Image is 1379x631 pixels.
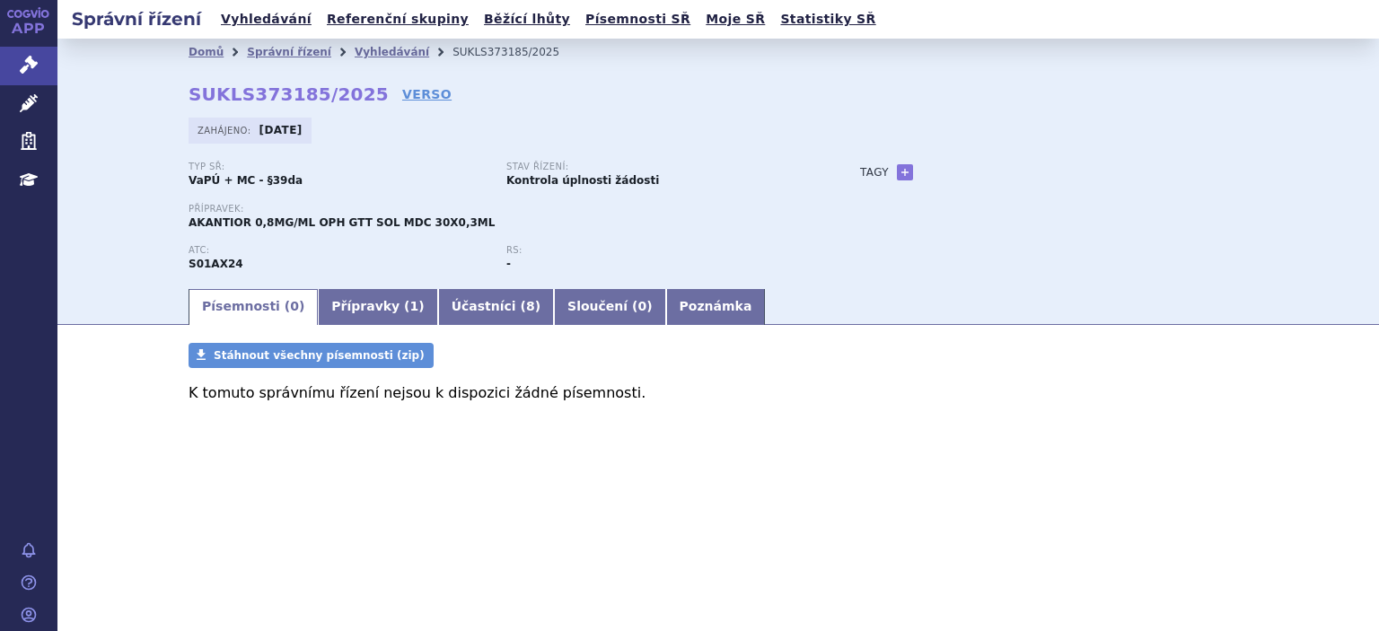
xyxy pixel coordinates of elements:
span: AKANTIOR 0,8MG/ML OPH GTT SOL MDC 30X0,3ML [189,216,495,229]
a: Vyhledávání [355,46,429,58]
p: ATC: [189,245,488,256]
p: Přípravek: [189,204,824,215]
a: + [897,164,913,180]
a: Domů [189,46,224,58]
a: Stáhnout všechny písemnosti (zip) [189,343,434,368]
a: Moje SŘ [700,7,770,31]
span: Stáhnout všechny písemnosti (zip) [214,349,425,362]
p: Typ SŘ: [189,162,488,172]
a: Sloučení (0) [554,289,665,325]
span: 0 [290,299,299,313]
p: Stav řízení: [506,162,806,172]
a: Vyhledávání [215,7,317,31]
a: Referenční skupiny [321,7,474,31]
a: Přípravky (1) [318,289,437,325]
span: Zahájeno: [198,123,254,137]
a: Účastníci (8) [438,289,554,325]
p: K tomuto správnímu řízení nejsou k dispozici žádné písemnosti. [189,386,1248,400]
li: SUKLS373185/2025 [452,39,583,66]
span: 8 [526,299,535,313]
span: 0 [637,299,646,313]
p: RS: [506,245,806,256]
span: 1 [410,299,419,313]
h3: Tagy [860,162,889,183]
a: Poznámka [666,289,766,325]
a: VERSO [402,85,452,103]
strong: VaPÚ + MC - §39da [189,174,303,187]
a: Běžící lhůty [479,7,575,31]
strong: SUKLS373185/2025 [189,83,389,105]
a: Písemnosti (0) [189,289,318,325]
a: Statistiky SŘ [775,7,881,31]
strong: - [506,258,511,270]
strong: Kontrola úplnosti žádosti [506,174,659,187]
a: Písemnosti SŘ [580,7,696,31]
h2: Správní řízení [57,6,215,31]
a: Správní řízení [247,46,331,58]
strong: [DATE] [259,124,303,136]
strong: POLYHEXANID [189,258,243,270]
